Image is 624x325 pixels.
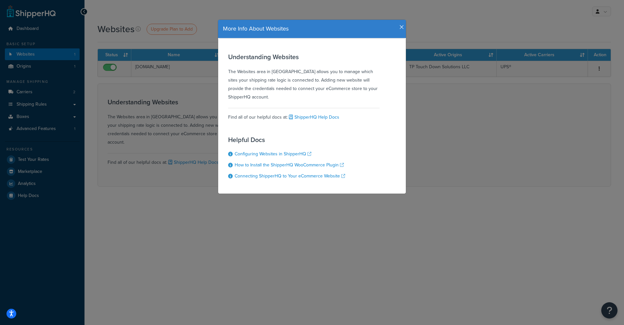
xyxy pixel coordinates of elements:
[228,136,345,143] h3: Helpful Docs
[228,108,380,122] div: Find all of our helpful docs at:
[235,173,345,179] a: Connecting ShipperHQ to Your eCommerce Website
[228,53,380,101] div: The Websites area in [GEOGRAPHIC_DATA] allows you to manage which sites your shipping rate logic ...
[223,25,401,33] h4: More Info About Websites
[288,114,339,121] a: ShipperHQ Help Docs
[235,150,311,157] a: Configuring Websites in ShipperHQ
[235,162,344,168] a: How to Install the ShipperHQ WooCommerce Plugin
[228,53,380,60] h3: Understanding Websites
